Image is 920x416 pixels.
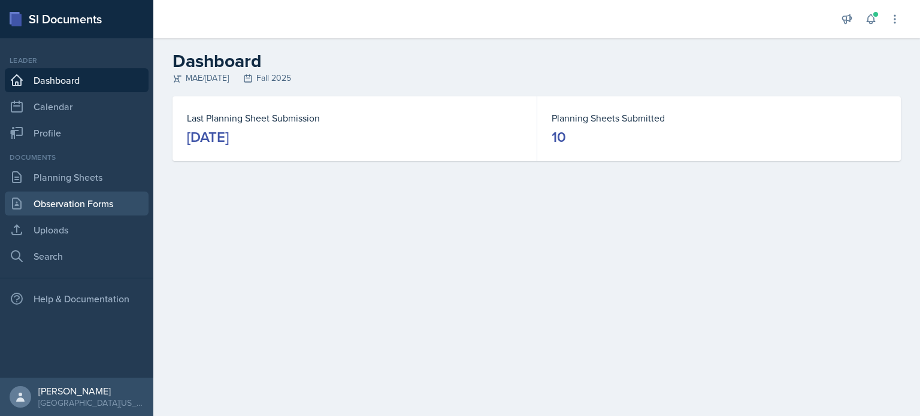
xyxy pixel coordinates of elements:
div: Leader [5,55,149,66]
dt: Planning Sheets Submitted [552,111,886,125]
div: [GEOGRAPHIC_DATA][US_STATE] in [GEOGRAPHIC_DATA] [38,397,144,409]
div: Help & Documentation [5,287,149,311]
a: Calendar [5,95,149,119]
h2: Dashboard [172,50,901,72]
dt: Last Planning Sheet Submission [187,111,522,125]
a: Observation Forms [5,192,149,215]
div: [PERSON_NAME] [38,385,144,397]
a: Planning Sheets [5,165,149,189]
a: Dashboard [5,68,149,92]
div: 10 [552,127,566,147]
a: Search [5,244,149,268]
div: Documents [5,152,149,163]
div: [DATE] [187,127,229,147]
a: Profile [5,121,149,145]
a: Uploads [5,218,149,242]
div: MAE/[DATE] Fall 2025 [172,72,901,84]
